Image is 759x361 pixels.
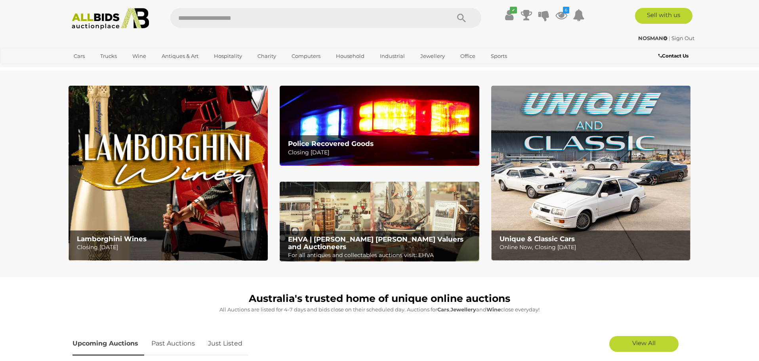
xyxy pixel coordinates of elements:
[72,293,687,304] h1: Australia's trusted home of unique online auctions
[500,242,686,252] p: Online Now, Closing [DATE]
[669,35,670,41] span: |
[375,50,410,63] a: Industrial
[72,332,144,355] a: Upcoming Auctions
[77,242,263,252] p: Closing [DATE]
[280,86,479,165] a: Police Recovered Goods Police Recovered Goods Closing [DATE]
[555,8,567,22] a: 6
[658,53,688,59] b: Contact Us
[609,336,679,352] a: View All
[331,50,370,63] a: Household
[69,50,90,63] a: Cars
[202,332,248,355] a: Just Listed
[127,50,151,63] a: Wine
[69,86,268,261] a: Lamborghini Wines Lamborghini Wines Closing [DATE]
[288,148,475,157] p: Closing [DATE]
[486,306,501,313] strong: Wine
[72,305,687,314] p: All Auctions are listed for 4-7 days and bids close on their scheduled day. Auctions for , and cl...
[67,8,153,30] img: Allbids.com.au
[510,7,517,13] i: ✔
[145,332,201,355] a: Past Auctions
[95,50,122,63] a: Trucks
[77,235,147,243] b: Lamborghini Wines
[280,182,479,262] img: EHVA | Evans Hastings Valuers and Auctioneers
[442,8,481,28] button: Search
[635,8,692,24] a: Sell with us
[437,306,449,313] strong: Cars
[503,8,515,22] a: ✔
[69,63,135,76] a: [GEOGRAPHIC_DATA]
[288,250,475,260] p: For all antiques and collectables auctions visit: EHVA
[455,50,481,63] a: Office
[638,35,667,41] strong: NOSMAN
[209,50,247,63] a: Hospitality
[286,50,326,63] a: Computers
[280,182,479,262] a: EHVA | Evans Hastings Valuers and Auctioneers EHVA | [PERSON_NAME] [PERSON_NAME] Valuers and Auct...
[280,86,479,165] img: Police Recovered Goods
[450,306,476,313] strong: Jewellery
[288,140,374,148] b: Police Recovered Goods
[156,50,204,63] a: Antiques & Art
[638,35,669,41] a: NOSMAN
[671,35,694,41] a: Sign Out
[252,50,281,63] a: Charity
[491,86,690,261] a: Unique & Classic Cars Unique & Classic Cars Online Now, Closing [DATE]
[486,50,512,63] a: Sports
[491,86,690,261] img: Unique & Classic Cars
[415,50,450,63] a: Jewellery
[500,235,575,243] b: Unique & Classic Cars
[69,86,268,261] img: Lamborghini Wines
[288,235,463,251] b: EHVA | [PERSON_NAME] [PERSON_NAME] Valuers and Auctioneers
[563,7,569,13] i: 6
[658,52,690,60] a: Contact Us
[632,339,656,347] span: View All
